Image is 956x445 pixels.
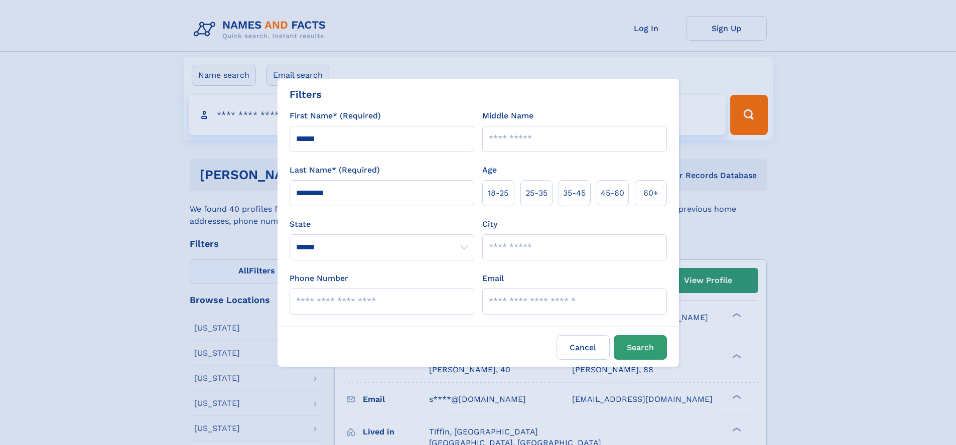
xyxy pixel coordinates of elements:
[601,187,624,199] span: 45‑60
[290,87,322,102] div: Filters
[482,164,497,176] label: Age
[290,110,381,122] label: First Name* (Required)
[488,187,508,199] span: 18‑25
[563,187,586,199] span: 35‑45
[290,164,380,176] label: Last Name* (Required)
[557,335,610,360] label: Cancel
[482,218,497,230] label: City
[482,272,504,284] label: Email
[482,110,533,122] label: Middle Name
[290,218,474,230] label: State
[614,335,667,360] button: Search
[525,187,548,199] span: 25‑35
[643,187,658,199] span: 60+
[290,272,348,284] label: Phone Number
